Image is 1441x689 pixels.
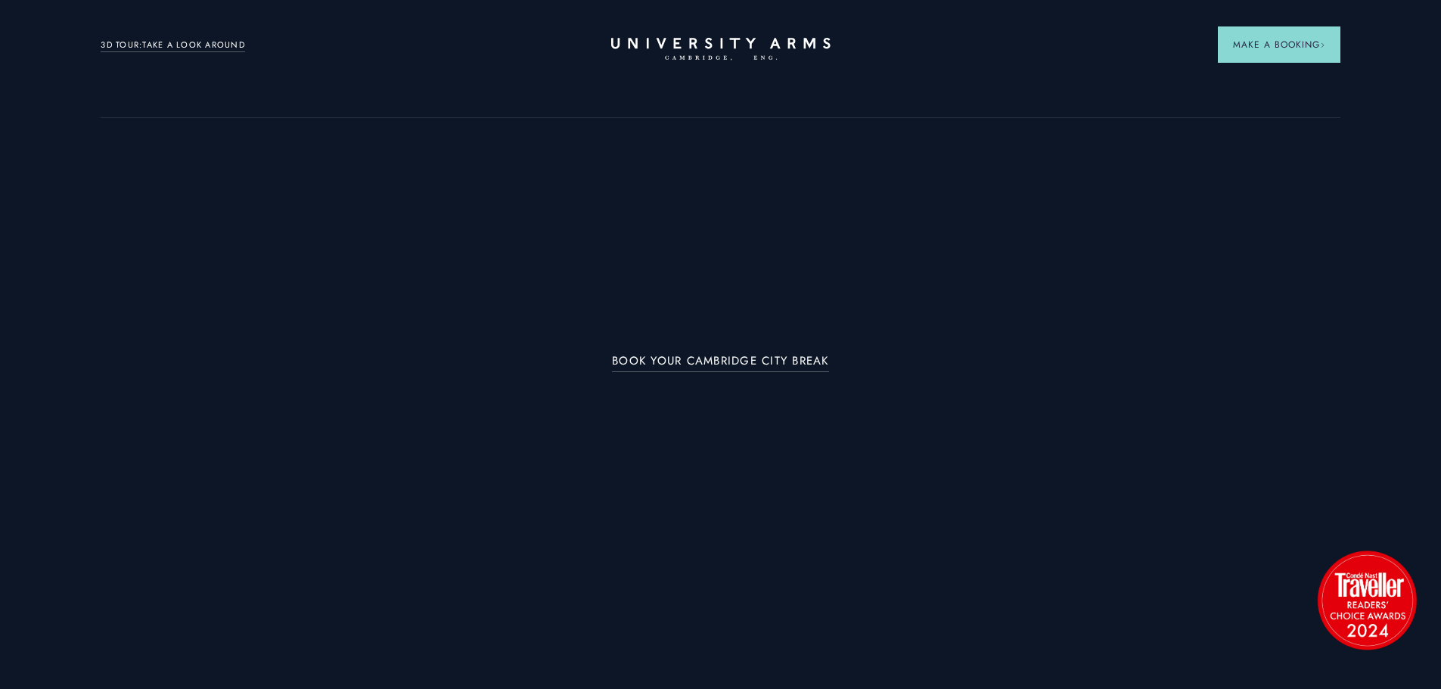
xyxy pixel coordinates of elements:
[612,355,829,372] a: BOOK YOUR CAMBRIDGE CITY BREAK
[1320,42,1325,48] img: Arrow icon
[1218,26,1340,63] button: Make a BookingArrow icon
[611,38,831,61] a: Home
[1310,543,1424,656] img: image-2524eff8f0c5d55edbf694693304c4387916dea5-1501x1501-png
[1233,38,1325,51] span: Make a Booking
[101,39,245,52] a: 3D TOUR:TAKE A LOOK AROUND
